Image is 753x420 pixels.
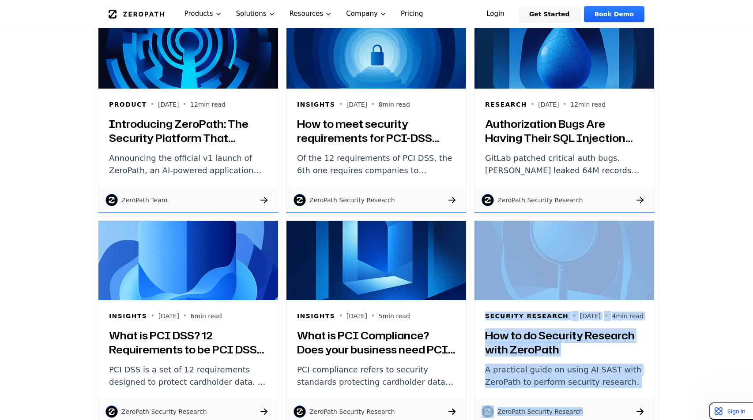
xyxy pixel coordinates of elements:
[474,221,654,300] img: How to do Security Research with ZeroPath
[485,117,644,145] h3: Authorization Bugs Are Having Their SQL Injection Moment
[584,6,644,22] a: Book Demo
[297,100,335,109] h6: Insights
[471,5,659,217] a: Authorization Bugs Are Having Their SQL Injection MomentResearch•[DATE]•12min readAuthorization B...
[346,312,367,320] p: [DATE]
[531,99,535,110] span: •
[612,312,643,320] p: 4 min read
[182,99,186,110] span: •
[379,100,410,109] p: 8 min read
[580,312,601,320] p: [DATE]
[109,312,147,320] h6: Insights
[309,196,395,204] p: ZeroPath Security Research
[121,407,207,416] p: ZeroPath Security Research
[485,312,569,320] h6: Security Research
[485,100,527,109] h6: Research
[151,311,154,321] span: •
[563,99,567,110] span: •
[105,405,118,418] img: ZeroPath Security Research
[482,405,494,418] img: ZeroPath Security Research
[109,364,267,388] p: PCI DSS is a set of 12 requirements designed to protect cardholder data. It covers security, netw...
[297,364,456,388] p: PCI compliance refers to security standards protecting cardholder data during transactions. It in...
[94,5,282,217] a: Introducing ZeroPath: The Security Platform That Actually Understands Your CodeProduct•[DATE]•12m...
[151,99,154,110] span: •
[570,100,606,109] p: 12 min read
[346,100,367,109] p: [DATE]
[109,100,147,109] h6: Product
[121,196,167,204] p: ZeroPath Team
[183,311,187,321] span: •
[482,194,494,206] img: ZeroPath Security Research
[497,407,583,416] p: ZeroPath Security Research
[191,312,222,320] p: 6 min read
[294,405,306,418] img: ZeroPath Security Research
[476,6,515,22] a: Login
[497,196,583,204] p: ZeroPath Security Research
[297,312,335,320] h6: Insights
[109,117,267,145] h3: Introducing ZeroPath: The Security Platform That Actually Understands Your Code
[485,364,644,388] p: A practical guide on using AI SAST with ZeroPath to perform security research.
[309,407,395,416] p: ZeroPath Security Research
[538,100,559,109] p: [DATE]
[297,117,456,145] h3: How to meet security requirements for PCI-DSS compliance?
[519,6,580,22] a: Get Started
[339,99,343,110] span: •
[98,221,278,300] img: What is PCI DSS? 12 Requirements to be PCI DSS Compliant
[282,5,471,217] a: How to meet security requirements for PCI-DSS compliance?Insights•[DATE]•8min readHow to meet sec...
[109,328,267,357] h3: What is PCI DSS? 12 Requirements to be PCI DSS Compliant
[286,9,466,89] img: How to meet security requirements for PCI-DSS compliance?
[297,328,456,357] h3: What is PCI Compliance? Does your business need PCI Compliance?
[485,152,644,177] p: GitLab patched critical auth bugs. [PERSON_NAME] leaked 64M records through a basic IDOR. Authori...
[379,312,410,320] p: 5 min read
[297,152,456,177] p: Of the 12 requirements of PCI DSS, the 6th one requires companies to maintain application securit...
[98,9,278,89] img: Introducing ZeroPath: The Security Platform That Actually Understands Your Code
[572,311,576,321] span: •
[158,312,179,320] p: [DATE]
[604,311,608,321] span: •
[294,194,306,206] img: ZeroPath Security Research
[109,152,267,177] p: Announcing the official v1 launch of ZeroPath, an AI-powered application security platform truste...
[371,99,375,110] span: •
[339,311,343,321] span: •
[105,194,118,206] img: ZeroPath Team
[371,311,375,321] span: •
[158,100,179,109] p: [DATE]
[190,100,226,109] p: 12 min read
[474,9,654,89] img: Authorization Bugs Are Having Their SQL Injection Moment
[485,328,644,357] h3: How to do Security Research with ZeroPath
[286,221,466,300] img: What is PCI Compliance? Does your business need PCI Compliance?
